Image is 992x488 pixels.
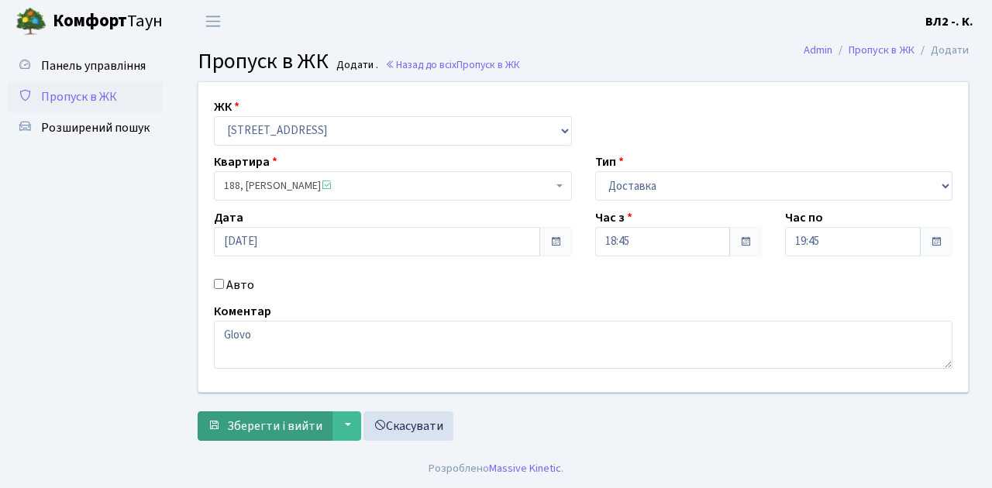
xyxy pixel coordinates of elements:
[198,46,329,77] span: Пропуск в ЖК
[333,59,378,72] small: Додати .
[15,6,46,37] img: logo.png
[925,13,973,30] b: ВЛ2 -. К.
[214,208,243,227] label: Дата
[214,153,277,171] label: Квартира
[194,9,232,34] button: Переключити навігацію
[224,178,553,194] span: 188, Гамзабеков Керимхан Гамзайович <span class='la la-check-square text-success'></span>
[227,418,322,435] span: Зберегти і вийти
[41,119,150,136] span: Розширений пошук
[385,57,520,72] a: Назад до всіхПропуск в ЖК
[914,42,969,59] li: Додати
[198,411,332,441] button: Зберегти і вийти
[804,42,832,58] a: Admin
[214,98,239,116] label: ЖК
[41,88,117,105] span: Пропуск в ЖК
[595,153,624,171] label: Тип
[456,57,520,72] span: Пропуск в ЖК
[925,12,973,31] a: ВЛ2 -. К.
[8,81,163,112] a: Пропуск в ЖК
[214,302,271,321] label: Коментар
[785,208,823,227] label: Час по
[595,208,632,227] label: Час з
[429,460,563,477] div: Розроблено .
[53,9,163,35] span: Таун
[363,411,453,441] a: Скасувати
[53,9,127,33] b: Комфорт
[214,171,572,201] span: 188, Гамзабеков Керимхан Гамзайович <span class='la la-check-square text-success'></span>
[41,57,146,74] span: Панель управління
[780,34,992,67] nav: breadcrumb
[8,112,163,143] a: Розширений пошук
[489,460,561,476] a: Massive Kinetic
[8,50,163,81] a: Панель управління
[849,42,914,58] a: Пропуск в ЖК
[226,276,254,294] label: Авто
